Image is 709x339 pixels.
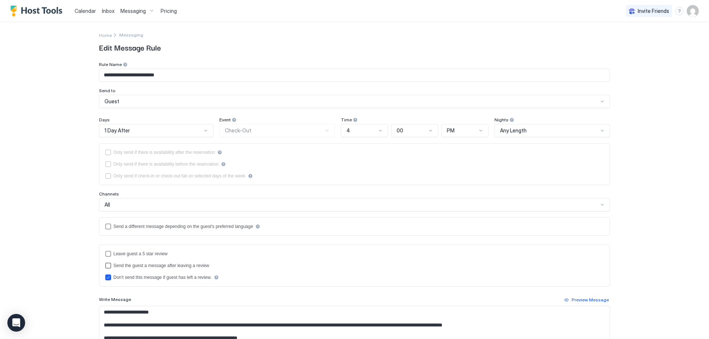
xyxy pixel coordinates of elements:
[113,150,215,155] div: Only send if there is availability after the reservation
[113,263,209,268] div: Send the guest a message after leaving a review
[687,5,699,17] div: User profile
[346,127,350,134] span: 4
[105,161,604,167] div: beforeReservation
[99,88,116,93] span: Send to
[113,173,246,179] div: Only send if check-in or check-out fall on selected days of the week
[119,32,143,38] div: Breadcrumb
[10,6,66,17] a: Host Tools Logo
[219,117,231,122] span: Event
[105,274,604,280] div: disableMessageAfterReview
[99,62,122,67] span: Rule Name
[105,173,604,179] div: isLimited
[105,201,110,208] span: All
[563,295,610,304] button: Preview Message
[113,251,168,256] div: Leave guest a 5 star review
[105,127,130,134] span: 1 Day After
[99,297,131,302] span: Write Message
[397,127,403,134] span: 00
[99,69,610,82] input: Input Field
[105,98,119,105] span: Guest
[105,224,604,229] div: languagesEnabled
[447,127,455,134] span: PM
[99,42,610,53] span: Edit Message Rule
[75,8,96,14] span: Calendar
[113,224,253,229] div: Send a different message depending on the guest's preferred language
[120,8,146,14] span: Messaging
[113,162,219,167] div: Only send if there is availability before the reservation
[99,117,110,122] span: Days
[105,263,604,269] div: sendMessageAfterLeavingReview
[102,8,114,14] span: Inbox
[99,32,112,38] span: Home
[119,32,143,38] span: Messaging
[7,314,25,332] div: Open Intercom Messenger
[99,31,112,39] a: Home
[99,31,112,39] div: Breadcrumb
[105,149,604,155] div: afterReservation
[500,127,527,134] span: Any Length
[675,7,684,15] div: menu
[99,191,119,197] span: Channels
[341,117,352,122] span: Time
[102,7,114,15] a: Inbox
[113,275,212,280] div: Don't send this message if guest has left a review.
[494,117,508,122] span: Nights
[105,251,604,257] div: reviewEnabled
[161,8,177,14] span: Pricing
[638,8,669,14] span: Invite Friends
[572,297,609,303] div: Preview Message
[75,7,96,15] a: Calendar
